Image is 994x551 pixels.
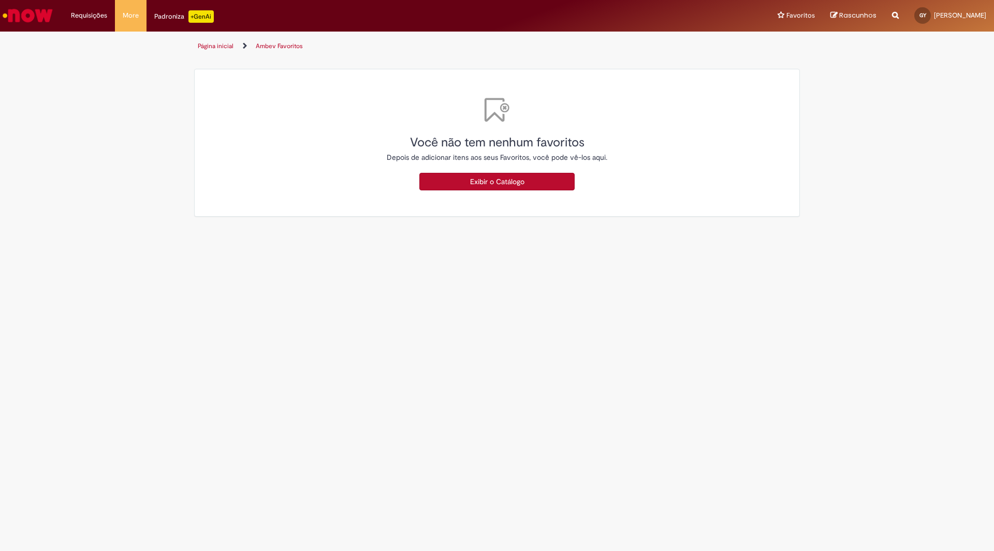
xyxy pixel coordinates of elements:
span: More [123,10,139,21]
span: Favoritos [786,10,815,21]
span: Rascunhos [839,10,876,20]
ul: Trilhas de página [194,37,800,56]
img: ServiceNow [1,5,54,26]
span: [PERSON_NAME] [934,11,986,20]
span: GY [919,12,926,19]
h2: Você não tem nenhum favoritos [202,136,792,150]
div: Padroniza [154,10,214,23]
a: Exibir o Catálogo [419,173,575,190]
span: Requisições [71,10,107,21]
a: Página inicial [198,42,233,50]
a: Rascunhos [830,11,876,21]
p: +GenAi [188,10,214,23]
img: Favorites icon [480,93,514,126]
a: Ambev Favoritos [256,42,303,50]
p: Depois de adicionar itens aos seus Favoritos, você pode vê-los aqui. [202,152,792,162]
